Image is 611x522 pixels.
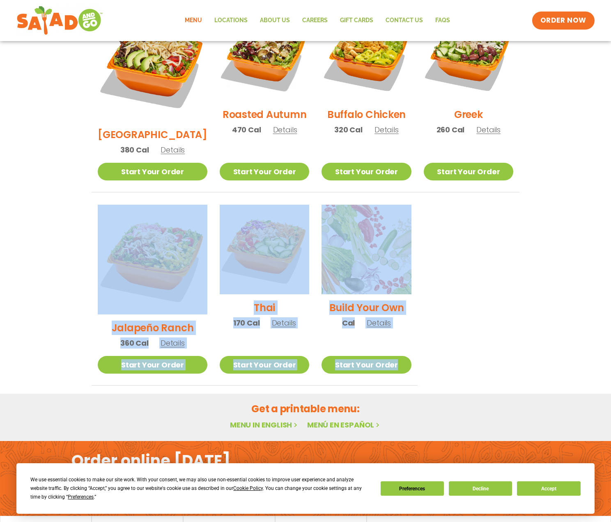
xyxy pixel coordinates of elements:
[208,11,254,30] a: Locations
[273,125,297,135] span: Details
[381,481,444,496] button: Preferences
[120,337,149,349] span: 360 Cal
[334,11,379,30] a: GIFT CARDS
[322,12,411,101] img: Product photo for Buffalo Chicken Salad
[92,402,519,416] h2: Get a printable menu:
[342,317,355,328] span: Cal
[454,107,483,122] h2: Greek
[296,11,334,30] a: Careers
[449,481,512,496] button: Decline
[254,300,275,315] h2: Thai
[120,144,149,155] span: 380 Cal
[424,12,513,101] img: Product photo for Greek Salad
[220,12,309,101] img: Product photo for Roasted Autumn Salad
[327,107,406,122] h2: Buffalo Chicken
[98,12,207,121] img: Product photo for BBQ Ranch Salad
[322,356,411,374] a: Start Your Order
[233,485,263,491] span: Cookie Policy
[254,11,296,30] a: About Us
[517,481,580,496] button: Accept
[233,317,260,328] span: 170 Cal
[220,356,309,374] a: Start Your Order
[179,11,456,30] nav: Menu
[334,124,363,135] span: 320 Cal
[307,420,381,430] a: Menú en español
[532,12,595,30] a: ORDER NOW
[112,321,194,335] h2: Jalapeño Ranch
[98,127,207,142] h2: [GEOGRAPHIC_DATA]
[98,205,207,314] img: Product photo for Jalapeño Ranch Salad
[379,11,429,30] a: Contact Us
[220,163,309,180] a: Start Your Order
[230,420,299,430] a: Menu in English
[272,318,296,328] span: Details
[322,163,411,180] a: Start Your Order
[68,494,94,500] span: Preferences
[220,205,309,294] img: Product photo for Thai Salad
[540,16,586,25] span: ORDER NOW
[476,125,501,135] span: Details
[374,125,399,135] span: Details
[71,450,230,471] h2: Order online [DATE]
[232,124,261,135] span: 470 Cal
[16,463,595,514] div: Cookie Consent Prompt
[98,356,207,374] a: Start Your Order
[429,11,456,30] a: FAQs
[179,11,208,30] a: Menu
[223,107,307,122] h2: Roasted Autumn
[30,476,370,501] div: We use essential cookies to make our site work. With your consent, we may also use non-essential ...
[367,318,391,328] span: Details
[16,4,103,37] img: new-SAG-logo-768×292
[161,145,185,155] span: Details
[329,300,404,315] h2: Build Your Own
[424,163,513,180] a: Start Your Order
[436,124,465,135] span: 260 Cal
[161,338,185,348] span: Details
[98,163,207,180] a: Start Your Order
[322,205,411,294] img: Product photo for Build Your Own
